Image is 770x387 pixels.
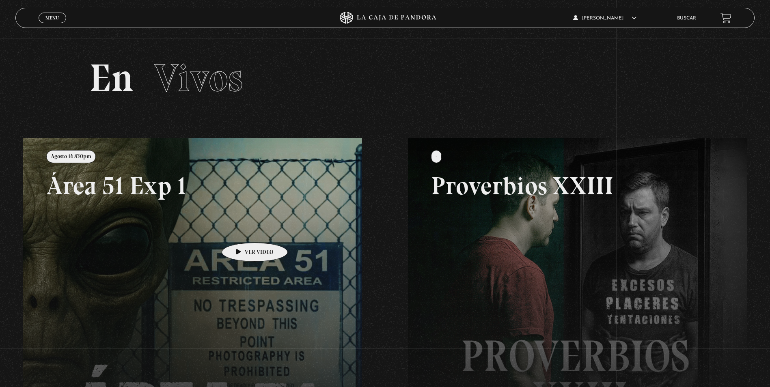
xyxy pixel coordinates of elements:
span: Vivos [154,55,243,101]
span: Menu [45,15,59,20]
span: Cerrar [43,22,62,28]
span: [PERSON_NAME] [573,16,636,21]
h2: En [89,59,681,97]
a: View your shopping cart [720,13,731,24]
a: Buscar [677,16,696,21]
